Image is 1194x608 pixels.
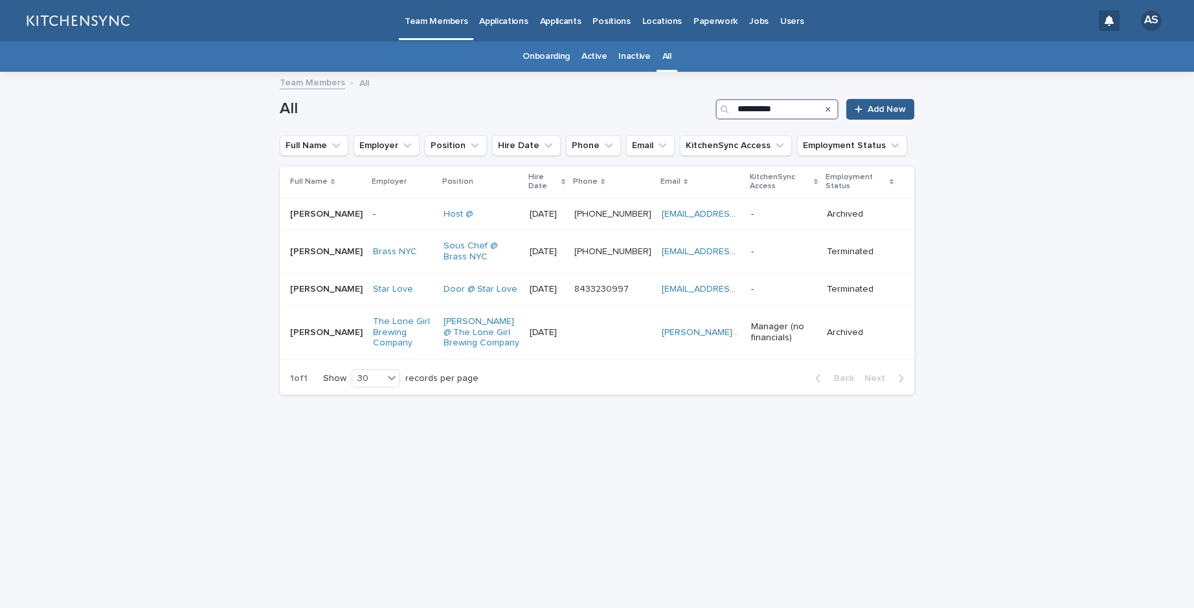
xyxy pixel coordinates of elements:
a: [PERSON_NAME] @ The Lone Girl Brewing Company [444,316,519,349]
p: Position [442,175,473,189]
p: Full Name [290,175,328,189]
p: [DATE] [530,209,564,220]
span: Next [864,374,893,383]
a: Add New [846,99,914,120]
p: Show [323,373,346,384]
p: [DATE] [530,327,564,338]
p: 1 of 1 [280,363,318,395]
button: Full Name [280,135,348,156]
span: Add New [868,105,906,114]
button: Employer [354,135,420,156]
tr: [PERSON_NAME][PERSON_NAME] Star Love Door @ Star Love [DATE]8433230997 [EMAIL_ADDRESS][DOMAIN_NAM... [280,273,914,305]
p: Manager (no financials) [751,321,817,343]
p: Archived [827,209,894,220]
button: Next [859,373,914,384]
a: Team Members [280,74,345,89]
a: 8433230997 [574,285,629,294]
p: Email [660,175,681,189]
p: records per page [405,373,479,384]
a: [EMAIL_ADDRESS][DOMAIN_NAME] [662,210,808,219]
a: All [662,41,671,72]
p: - [373,209,433,220]
a: Door @ Star Love [444,284,517,295]
button: Back [805,373,859,384]
button: KitchenSync Access [680,135,792,156]
a: Active [581,41,607,72]
button: Employment Status [797,135,907,156]
button: Position [425,135,487,156]
p: [DATE] [530,284,564,295]
p: - [751,209,817,220]
div: AS [1141,10,1162,31]
img: lGNCzQTxQVKGkIr0XjOy [26,8,130,34]
a: Inactive [618,41,651,72]
p: Archived [827,327,894,338]
a: Sous Chef @ Brass NYC [444,241,519,263]
a: [EMAIL_ADDRESS][DOMAIN_NAME] [662,285,808,294]
a: Onboarding [523,41,570,72]
p: [PERSON_NAME] [290,281,365,295]
p: KitchenSync Access [750,170,811,194]
span: Back [826,374,854,383]
a: [EMAIL_ADDRESS][DOMAIN_NAME] [662,247,808,256]
p: John Redmond Concepcion [290,206,365,220]
p: - [751,246,817,257]
a: Star Love [373,284,413,295]
tr: [PERSON_NAME][PERSON_NAME] Brass NYC Sous Chef @ Brass NYC [DATE][PHONE_NUMBER] [EMAIL_ADDRESS][D... [280,230,914,274]
p: [PERSON_NAME] [290,325,365,338]
p: Terminated [827,246,894,257]
div: 30 [352,372,383,385]
p: Terminated [827,284,894,295]
input: Search [715,99,839,120]
button: Email [626,135,675,156]
button: Phone [566,135,621,156]
a: [PERSON_NAME][EMAIL_ADDRESS][DOMAIN_NAME] [662,328,879,337]
p: Hire Date [528,170,558,194]
a: [PHONE_NUMBER] [574,247,651,256]
p: Phone [573,175,598,189]
p: - [751,284,817,295]
a: Host @ [444,209,473,220]
a: [PHONE_NUMBER] [574,210,651,219]
h1: All [280,100,710,118]
p: All [359,75,369,89]
a: Brass NYC [373,246,417,257]
button: Hire Date [492,135,561,156]
tr: [PERSON_NAME][PERSON_NAME] The Lone Girl Brewing Company [PERSON_NAME] @ The Lone Girl Brewing Co... [280,305,914,359]
p: Employment Status [826,170,886,194]
p: [DATE] [530,246,564,257]
p: Employer [372,175,407,189]
p: [PERSON_NAME] [290,244,365,257]
tr: [PERSON_NAME][PERSON_NAME] -Host @ [DATE][PHONE_NUMBER] [EMAIL_ADDRESS][DOMAIN_NAME] -Archived [280,198,914,230]
a: The Lone Girl Brewing Company [373,316,433,349]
